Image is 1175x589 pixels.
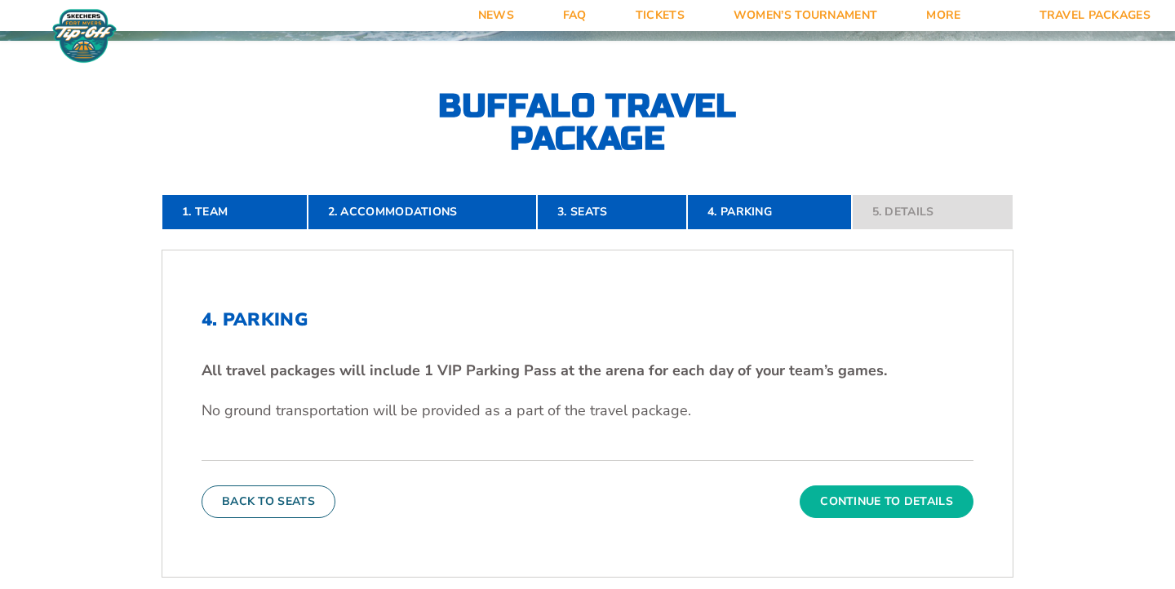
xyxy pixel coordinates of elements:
[537,194,687,230] a: 3. Seats
[408,90,767,155] h2: Buffalo Travel Package
[202,361,887,380] strong: All travel packages will include 1 VIP Parking Pass at the arena for each day of your team’s games.
[202,485,335,518] button: Back To Seats
[202,309,973,330] h2: 4. Parking
[162,194,308,230] a: 1. Team
[202,401,973,421] p: No ground transportation will be provided as a part of the travel package.
[308,194,538,230] a: 2. Accommodations
[49,8,120,64] img: Fort Myers Tip-Off
[800,485,973,518] button: Continue To Details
